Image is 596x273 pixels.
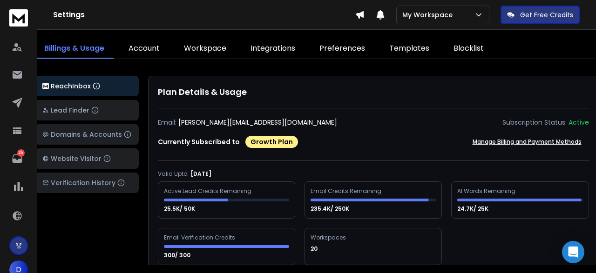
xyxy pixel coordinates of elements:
[17,149,25,157] p: 25
[9,9,28,27] img: logo
[311,234,347,241] div: Workspaces
[241,39,305,59] a: Integrations
[569,118,589,127] div: Active
[311,187,383,195] div: Email Credits Remaining
[175,39,236,59] a: Workspace
[35,76,139,96] button: ReachInbox
[520,10,573,20] p: Get Free Credits
[444,39,493,59] a: Blocklist
[502,118,567,127] p: Subscription Status:
[164,205,196,213] p: 25.5K/ 50K
[311,245,319,253] p: 20
[119,39,169,59] a: Account
[311,205,351,213] p: 235.4K/ 250K
[245,136,298,148] div: Growth Plan
[158,86,589,99] h1: Plan Details & Usage
[35,39,114,59] a: Billings & Usage
[158,118,176,127] p: Email:
[190,170,211,178] p: [DATE]
[164,234,237,241] div: Email Verification Credits
[35,124,139,145] button: Domains & Accounts
[457,205,490,213] p: 24.7K/ 25K
[53,9,355,20] h1: Settings
[35,148,139,169] button: Website Visitor
[473,138,582,146] p: Manage Billing and Payment Methods
[562,241,584,263] div: Open Intercom Messenger
[465,133,589,151] button: Manage Billing and Payment Methods
[402,10,456,20] p: My Workspace
[158,137,240,146] p: Currently Subscribed to
[178,118,337,127] p: [PERSON_NAME][EMAIL_ADDRESS][DOMAIN_NAME]
[380,39,439,59] a: Templates
[164,252,192,259] p: 300/ 300
[42,83,49,89] img: logo
[35,173,139,193] button: Verification History
[310,39,374,59] a: Preferences
[158,170,189,178] p: Valid Upto:
[501,6,580,24] button: Get Free Credits
[457,187,517,195] div: AI Words Remaining
[8,149,27,168] a: 25
[164,187,253,195] div: Active Lead Credits Remaining
[35,100,139,120] button: Lead Finder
